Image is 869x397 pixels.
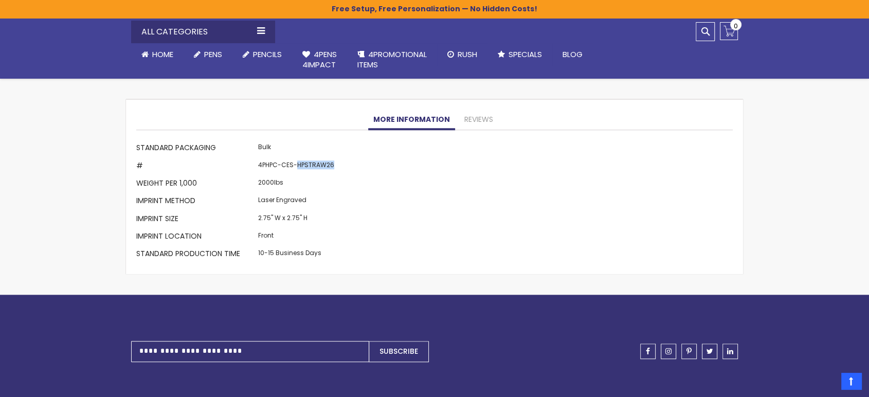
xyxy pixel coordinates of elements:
[686,348,692,355] span: pinterest
[136,175,256,193] th: Weight per 1,000
[256,246,337,264] td: 10-15 Business Days
[509,49,542,60] span: Specials
[369,341,429,362] button: Subscribe
[136,229,256,246] th: Imprint Location
[722,344,738,359] a: linkedin
[256,211,337,228] td: 2.75" W x 2.75" H
[292,43,347,77] a: 4Pens4impact
[136,158,256,175] th: #
[379,346,418,356] span: Subscribe
[256,193,337,211] td: Laser Engraved
[646,348,650,355] span: facebook
[552,43,593,66] a: Blog
[841,373,861,389] a: Top
[347,43,437,77] a: 4PROMOTIONALITEMS
[256,158,337,175] td: 4PHPC-CES-HPSTRAW26
[232,43,292,66] a: Pencils
[136,211,256,228] th: Imprint Size
[256,175,337,193] td: 2000lbs
[459,110,498,130] a: Reviews
[357,49,427,70] span: 4PROMOTIONAL ITEMS
[256,140,337,158] td: Bulk
[253,49,282,60] span: Pencils
[702,344,717,359] a: twitter
[256,229,337,246] td: Front
[720,22,738,40] a: 0
[681,344,697,359] a: pinterest
[131,21,275,43] div: All Categories
[727,348,733,355] span: linkedin
[487,43,552,66] a: Specials
[665,348,672,355] span: instagram
[204,49,222,60] span: Pens
[707,348,713,355] span: twitter
[184,43,232,66] a: Pens
[368,110,455,130] a: More Information
[302,49,337,70] span: 4Pens 4impact
[640,344,656,359] a: facebook
[734,21,738,31] span: 0
[458,49,477,60] span: Rush
[136,140,256,158] th: Standard Packaging
[563,49,583,60] span: Blog
[136,193,256,211] th: Imprint Method
[131,43,184,66] a: Home
[136,246,256,264] th: Standard Production Time
[661,344,676,359] a: instagram
[437,43,487,66] a: Rush
[152,49,173,60] span: Home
